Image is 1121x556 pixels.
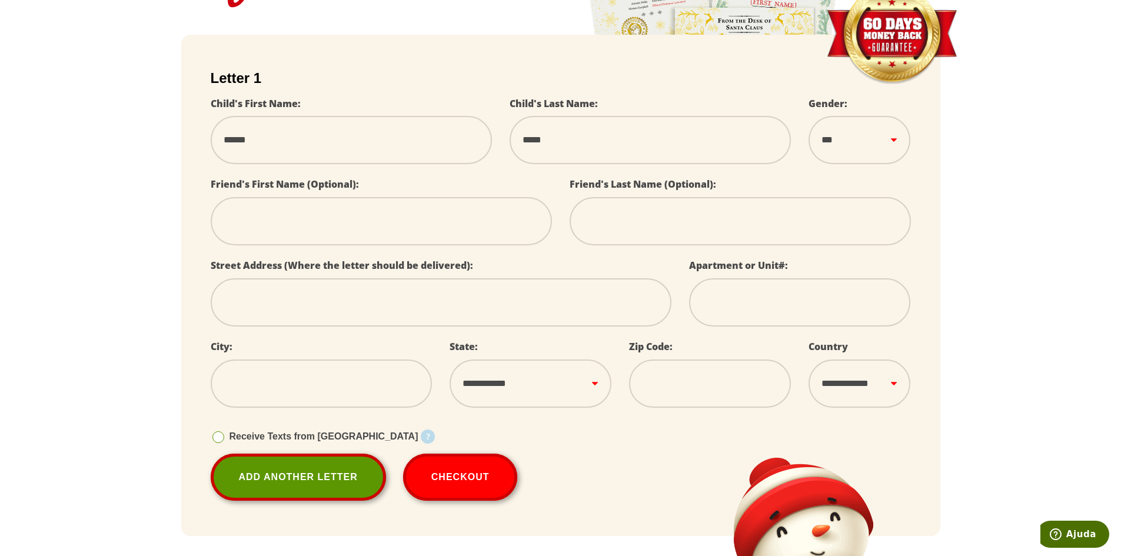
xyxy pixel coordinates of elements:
label: City: [211,340,232,353]
label: Street Address (Where the letter should be delivered): [211,259,473,272]
iframe: Abre um widget para que você possa encontrar mais informações [1040,521,1109,550]
label: Zip Code: [629,340,673,353]
label: Child's First Name: [211,97,301,110]
label: Gender: [809,97,847,110]
label: Friend's First Name (Optional): [211,178,359,191]
label: State: [450,340,478,353]
label: Friend's Last Name (Optional): [570,178,716,191]
label: Country [809,340,848,353]
label: Apartment or Unit#: [689,259,788,272]
a: Add Another Letter [211,454,386,501]
button: Checkout [403,454,518,501]
label: Child's Last Name: [510,97,598,110]
span: Receive Texts from [GEOGRAPHIC_DATA] [229,431,418,441]
h2: Letter 1 [211,70,911,86]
